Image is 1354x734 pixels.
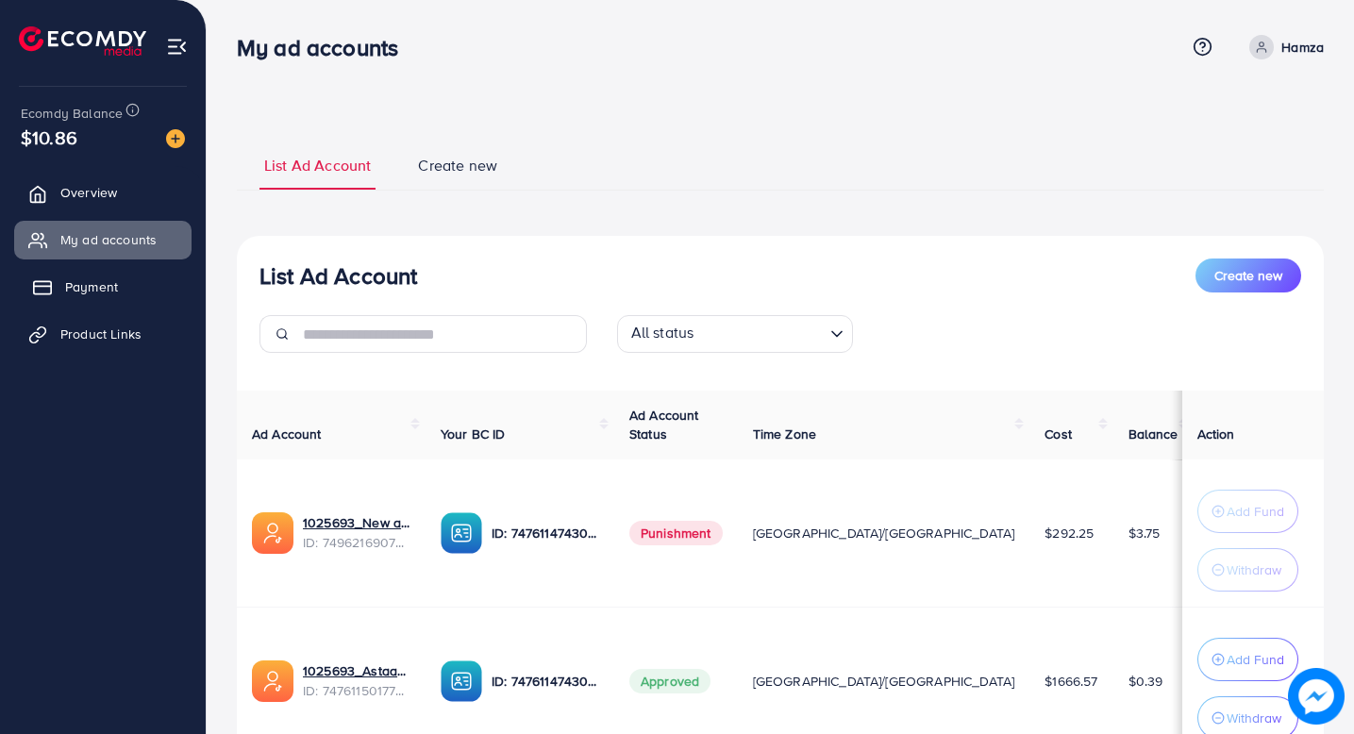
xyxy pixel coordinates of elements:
a: 1025693_Astaar_1740668679174 [303,661,410,680]
span: [GEOGRAPHIC_DATA]/[GEOGRAPHIC_DATA] [753,672,1015,691]
span: [GEOGRAPHIC_DATA]/[GEOGRAPHIC_DATA] [753,524,1015,542]
a: My ad accounts [14,221,192,259]
span: Approved [629,669,710,693]
p: Withdraw [1227,559,1281,581]
img: logo [19,26,146,56]
button: Add Fund [1197,638,1298,681]
h3: List Ad Account [259,262,417,290]
span: All status [627,318,698,348]
button: Add Fund [1197,490,1298,533]
span: Cost [1045,425,1072,443]
input: Search for option [699,319,822,348]
span: Punishment [629,521,723,545]
h3: My ad accounts [237,34,413,61]
span: ID: 7476115017721790465 [303,681,410,700]
button: Withdraw [1197,548,1298,592]
a: Product Links [14,315,192,353]
a: Hamza [1242,35,1324,59]
span: $1666.57 [1045,672,1097,691]
p: ID: 7476114743011983361 [492,522,599,544]
div: Search for option [617,315,853,353]
span: $3.75 [1128,524,1161,542]
a: 1025693_New asttar_1745349014306 [303,513,410,532]
span: Ad Account Status [629,406,699,443]
img: image [1288,668,1344,724]
span: Ad Account [252,425,322,443]
img: menu [166,36,188,58]
img: ic-ads-acc.e4c84228.svg [252,512,293,554]
span: My ad accounts [60,230,157,249]
p: Add Fund [1227,500,1284,523]
a: Payment [14,268,192,306]
span: Time Zone [753,425,816,443]
span: Balance [1128,425,1178,443]
button: Create new [1195,259,1301,292]
div: <span class='underline'>1025693_New asttar_1745349014306</span></br>7496216907876466704 [303,513,410,552]
img: ic-ads-acc.e4c84228.svg [252,660,293,702]
p: Withdraw [1227,707,1281,729]
span: Create new [1214,266,1282,285]
img: ic-ba-acc.ded83a64.svg [441,512,482,554]
span: Action [1197,425,1235,443]
img: image [166,129,185,148]
a: Overview [14,174,192,211]
span: $10.86 [21,124,77,151]
span: Payment [65,277,118,296]
span: List Ad Account [264,155,371,176]
p: Add Fund [1227,648,1284,671]
span: Ecomdy Balance [21,104,123,123]
p: ID: 7476114743011983361 [492,670,599,692]
span: Overview [60,183,117,202]
span: $292.25 [1045,524,1094,542]
div: <span class='underline'>1025693_Astaar_1740668679174</span></br>7476115017721790465 [303,661,410,700]
p: Hamza [1281,36,1324,58]
span: $0.39 [1128,672,1163,691]
span: Product Links [60,325,142,343]
span: Create new [418,155,497,176]
img: ic-ba-acc.ded83a64.svg [441,660,482,702]
span: Your BC ID [441,425,506,443]
span: ID: 7496216907876466704 [303,533,410,552]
